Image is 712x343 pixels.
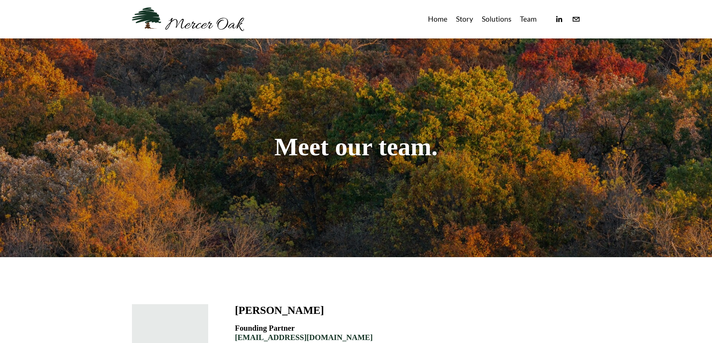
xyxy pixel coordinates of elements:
a: Story [456,13,473,25]
a: [EMAIL_ADDRESS][DOMAIN_NAME] [235,333,373,342]
a: Team [520,13,537,25]
h3: [PERSON_NAME] [235,304,324,316]
a: Solutions [482,13,511,25]
h4: Founding Partner [235,324,580,342]
a: Home [428,13,447,25]
a: linkedin-unauth [555,15,563,24]
a: info@merceroaklaw.com [572,15,580,24]
h1: Meet our team. [132,134,580,160]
